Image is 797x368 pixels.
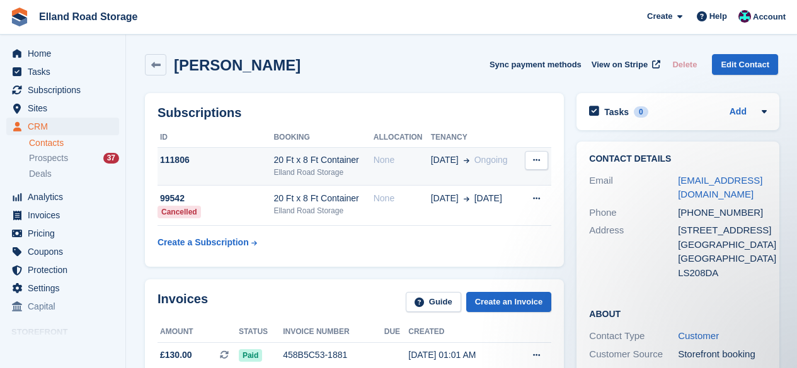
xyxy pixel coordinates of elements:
[753,11,786,23] span: Account
[28,225,103,242] span: Pricing
[28,81,103,99] span: Subscriptions
[6,206,119,224] a: menu
[160,348,192,362] span: £130.00
[28,298,103,315] span: Capital
[678,330,719,341] a: Customer
[431,153,459,167] span: [DATE]
[158,322,239,342] th: Amount
[103,153,119,164] div: 37
[466,292,552,313] a: Create an Invoice
[431,128,521,148] th: Tenancy
[647,10,672,23] span: Create
[6,81,119,99] a: menu
[29,137,119,149] a: Contacts
[738,10,751,23] img: Scott Hullah
[589,206,678,220] div: Phone
[406,292,461,313] a: Guide
[158,106,551,120] h2: Subscriptions
[239,322,283,342] th: Status
[6,99,119,117] a: menu
[158,128,273,148] th: ID
[28,261,103,279] span: Protection
[158,206,201,218] div: Cancelled
[273,205,373,216] div: Elland Road Storage
[273,167,373,178] div: Elland Road Storage
[158,192,273,205] div: 99542
[283,322,384,342] th: Invoice number
[29,168,52,180] span: Deals
[29,152,119,165] a: Prospects 37
[158,236,249,249] div: Create a Subscription
[589,307,767,320] h2: About
[6,225,119,242] a: menu
[474,192,502,205] span: [DATE]
[28,279,103,297] span: Settings
[28,45,103,62] span: Home
[678,238,767,252] div: [GEOGRAPHIC_DATA]
[6,298,119,315] a: menu
[6,261,119,279] a: menu
[634,106,648,118] div: 0
[28,206,103,224] span: Invoices
[6,63,119,81] a: menu
[678,252,767,266] div: [GEOGRAPHIC_DATA]
[374,192,431,205] div: None
[709,10,727,23] span: Help
[589,347,678,362] div: Customer Source
[678,266,767,281] div: LS208DA
[589,329,678,343] div: Contact Type
[678,223,767,238] div: [STREET_ADDRESS]
[34,6,142,27] a: Elland Road Storage
[6,118,119,135] a: menu
[474,155,508,165] span: Ongoing
[589,154,767,164] h2: Contact Details
[490,54,582,75] button: Sync payment methods
[28,99,103,117] span: Sites
[667,54,702,75] button: Delete
[6,243,119,260] a: menu
[29,152,68,164] span: Prospects
[678,206,767,220] div: [PHONE_NUMBER]
[273,153,373,167] div: 20 Ft x 8 Ft Container
[158,153,273,167] div: 111806
[28,188,103,206] span: Analytics
[273,192,373,205] div: 20 Ft x 8 Ft Container
[283,348,384,362] div: 458B5C53-1881
[10,8,29,26] img: stora-icon-8386f47178a22dfd0bd8f6a31ec36ba5ce8667c1dd55bd0f319d3a0aa187defe.svg
[589,223,678,280] div: Address
[589,174,678,202] div: Email
[408,322,511,342] th: Created
[678,347,767,362] div: Storefront booking
[11,326,125,338] span: Storefront
[431,192,459,205] span: [DATE]
[28,243,103,260] span: Coupons
[6,279,119,297] a: menu
[6,188,119,206] a: menu
[158,231,257,254] a: Create a Subscription
[158,292,208,313] h2: Invoices
[384,322,409,342] th: Due
[239,349,262,362] span: Paid
[374,153,431,167] div: None
[678,175,762,200] a: [EMAIL_ADDRESS][DOMAIN_NAME]
[174,57,301,74] h2: [PERSON_NAME]
[6,45,119,62] a: menu
[587,54,663,75] a: View on Stripe
[730,105,747,120] a: Add
[28,63,103,81] span: Tasks
[374,128,431,148] th: Allocation
[28,118,103,135] span: CRM
[408,348,511,362] div: [DATE] 01:01 AM
[273,128,373,148] th: Booking
[604,106,629,118] h2: Tasks
[29,167,119,181] a: Deals
[712,54,778,75] a: Edit Contact
[592,59,648,71] span: View on Stripe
